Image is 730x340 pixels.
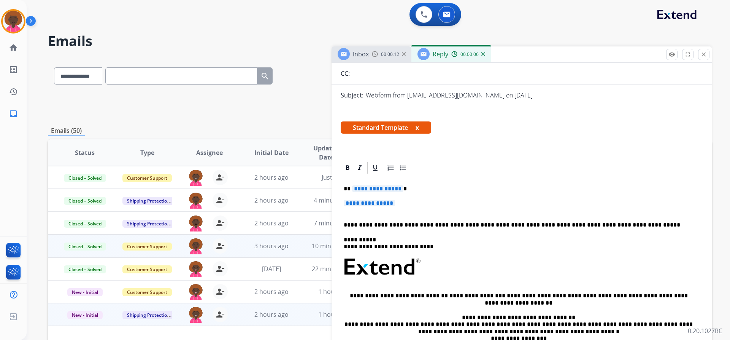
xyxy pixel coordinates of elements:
[353,50,369,58] span: Inbox
[341,91,363,100] p: Subject:
[262,265,281,273] span: [DATE]
[314,219,354,227] span: 7 minutes ago
[254,287,289,296] span: 2 hours ago
[216,219,225,228] mat-icon: person_remove
[64,174,106,182] span: Closed – Solved
[9,43,18,52] mat-icon: home
[188,261,203,277] img: agent-avatar
[416,123,419,132] button: x
[188,238,203,254] img: agent-avatar
[322,173,346,182] span: Just now
[216,173,225,182] mat-icon: person_remove
[342,162,353,174] div: Bold
[385,162,397,174] div: Ordered List
[254,219,289,227] span: 2 hours ago
[318,310,349,319] span: 1 hour ago
[9,109,18,118] mat-icon: inbox
[433,50,448,58] span: Reply
[254,173,289,182] span: 2 hours ago
[397,162,409,174] div: Bullet List
[688,326,722,335] p: 0.20.1027RC
[9,65,18,74] mat-icon: list_alt
[122,265,172,273] span: Customer Support
[341,69,350,78] p: CC:
[460,51,479,57] span: 00:00:06
[312,265,356,273] span: 22 minutes ago
[67,288,103,296] span: New - Initial
[196,148,223,157] span: Assignee
[188,307,203,323] img: agent-avatar
[48,34,712,49] h2: Emails
[140,148,154,157] span: Type
[254,148,289,157] span: Initial Date
[254,242,289,250] span: 3 hours ago
[122,288,172,296] span: Customer Support
[684,51,691,58] mat-icon: fullscreen
[254,310,289,319] span: 2 hours ago
[668,51,675,58] mat-icon: remove_red_eye
[314,196,354,204] span: 4 minutes ago
[188,215,203,231] img: agent-avatar
[370,162,381,174] div: Underline
[309,144,344,162] span: Updated Date
[188,170,203,186] img: agent-avatar
[216,287,225,296] mat-icon: person_remove
[318,287,349,296] span: 1 hour ago
[216,241,225,251] mat-icon: person_remove
[64,265,106,273] span: Closed – Solved
[260,72,270,81] mat-icon: search
[67,311,103,319] span: New - Initial
[254,196,289,204] span: 2 hours ago
[64,197,106,205] span: Closed – Solved
[3,11,24,32] img: avatar
[216,264,225,273] mat-icon: person_remove
[341,121,431,134] span: Standard Template
[700,51,707,58] mat-icon: close
[381,51,399,57] span: 00:00:12
[48,126,85,136] p: Emails (50)
[64,220,106,228] span: Closed – Solved
[216,196,225,205] mat-icon: person_remove
[122,243,172,251] span: Customer Support
[188,193,203,209] img: agent-avatar
[216,310,225,319] mat-icon: person_remove
[312,242,356,250] span: 10 minutes ago
[354,162,365,174] div: Italic
[122,311,175,319] span: Shipping Protection
[122,220,175,228] span: Shipping Protection
[64,243,106,251] span: Closed – Solved
[122,174,172,182] span: Customer Support
[188,284,203,300] img: agent-avatar
[9,87,18,96] mat-icon: history
[366,91,533,100] p: Webform from [EMAIL_ADDRESS][DOMAIN_NAME] on [DATE]
[122,197,175,205] span: Shipping Protection
[75,148,95,157] span: Status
